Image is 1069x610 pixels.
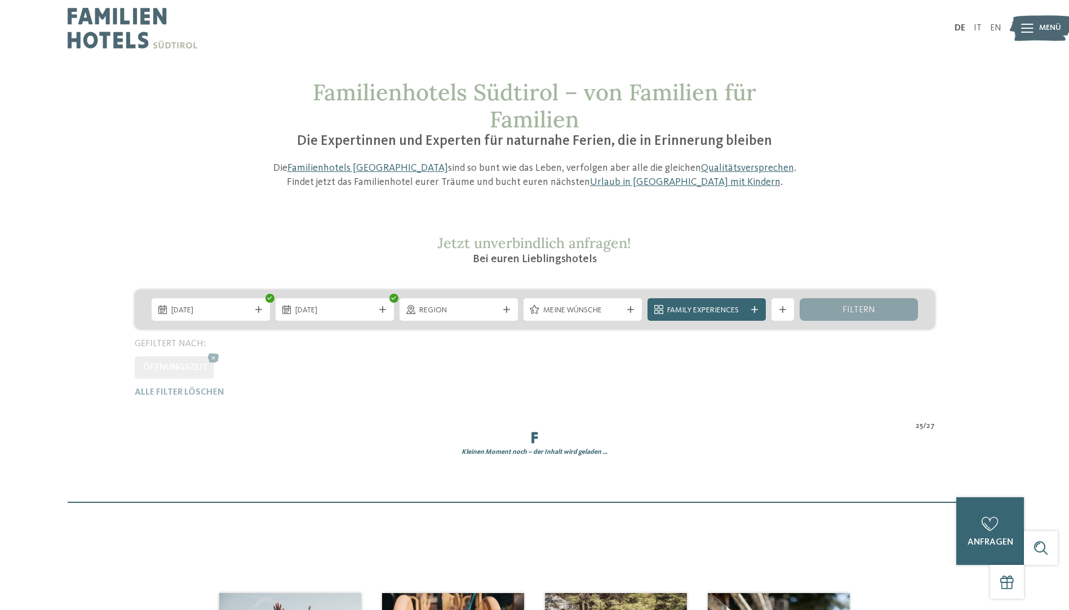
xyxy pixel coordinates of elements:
span: Meine Wünsche [543,305,622,316]
a: Urlaub in [GEOGRAPHIC_DATA] mit Kindern [590,177,780,187]
span: 25 [916,421,923,432]
p: Die sind so bunt wie das Leben, verfolgen aber alle die gleichen . Findet jetzt das Familienhotel... [267,161,802,189]
span: [DATE] [295,305,374,316]
a: IT [974,24,982,33]
a: EN [990,24,1001,33]
span: Die Expertinnen und Experten für naturnahe Ferien, die in Erinnerung bleiben [297,134,772,148]
span: anfragen [968,538,1013,547]
a: Familienhotels [GEOGRAPHIC_DATA] [287,163,448,173]
span: Region [419,305,498,316]
span: Familienhotels Südtirol – von Familien für Familien [313,78,756,134]
a: anfragen [956,497,1024,565]
span: 27 [926,421,935,432]
div: Kleinen Moment noch – der Inhalt wird geladen … [126,448,943,457]
span: [DATE] [171,305,250,316]
span: Bei euren Lieblingshotels [473,254,597,265]
a: DE [955,24,965,33]
span: / [923,421,926,432]
span: Family Experiences [667,305,746,316]
span: Menü [1039,23,1061,34]
span: Jetzt unverbindlich anfragen! [438,234,631,252]
a: Qualitätsversprechen [701,163,794,173]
